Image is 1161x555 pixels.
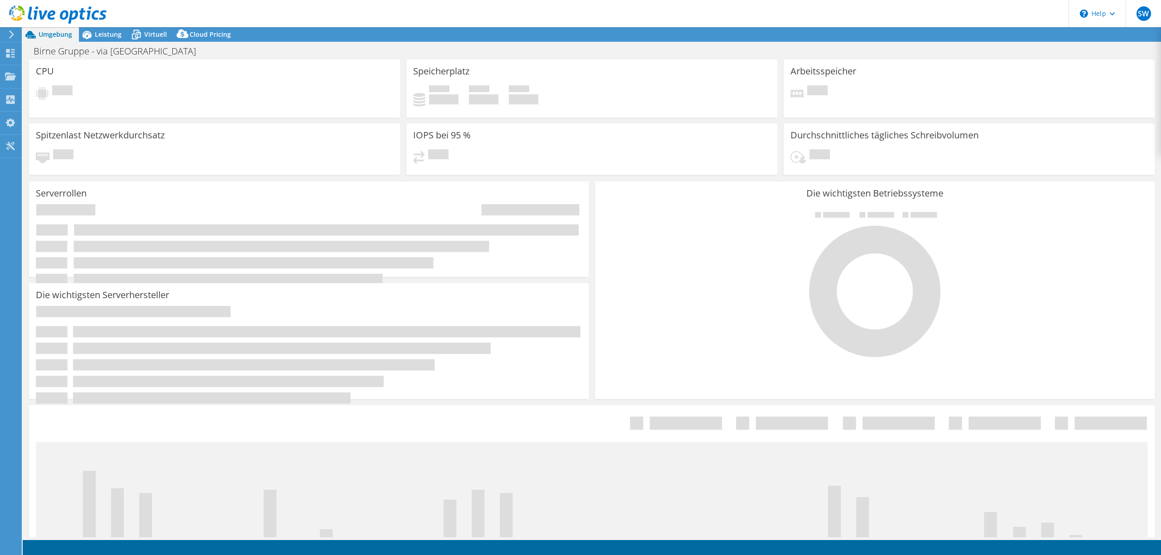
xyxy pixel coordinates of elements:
span: SW [1137,6,1151,21]
span: Umgebung [39,30,72,39]
h3: Durchschnittliches tägliches Schreibvolumen [790,130,979,140]
h3: Arbeitsspeicher [790,66,856,76]
h4: 0 GiB [509,94,538,104]
h3: Die wichtigsten Serverhersteller [36,290,169,300]
h3: Spitzenlast Netzwerkdurchsatz [36,130,165,140]
h3: Serverrollen [36,188,87,198]
h3: CPU [36,66,54,76]
span: Insgesamt [509,85,529,94]
h3: Speicherplatz [413,66,469,76]
span: Leistung [95,30,122,39]
span: Verfügbar [469,85,489,94]
span: Ausstehend [810,149,830,162]
h3: Die wichtigsten Betriebssysteme [602,188,1148,198]
span: Belegt [429,85,449,94]
span: Cloud Pricing [190,30,231,39]
span: Ausstehend [428,149,449,162]
svg: \n [1080,10,1088,18]
span: Ausstehend [53,149,73,162]
span: Ausstehend [52,85,73,98]
h1: Birne Gruppe - via [GEOGRAPHIC_DATA] [29,46,210,56]
h3: IOPS bei 95 % [413,130,471,140]
span: Virtuell [144,30,167,39]
span: Ausstehend [807,85,828,98]
h4: 0 GiB [469,94,498,104]
h4: 0 GiB [429,94,459,104]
